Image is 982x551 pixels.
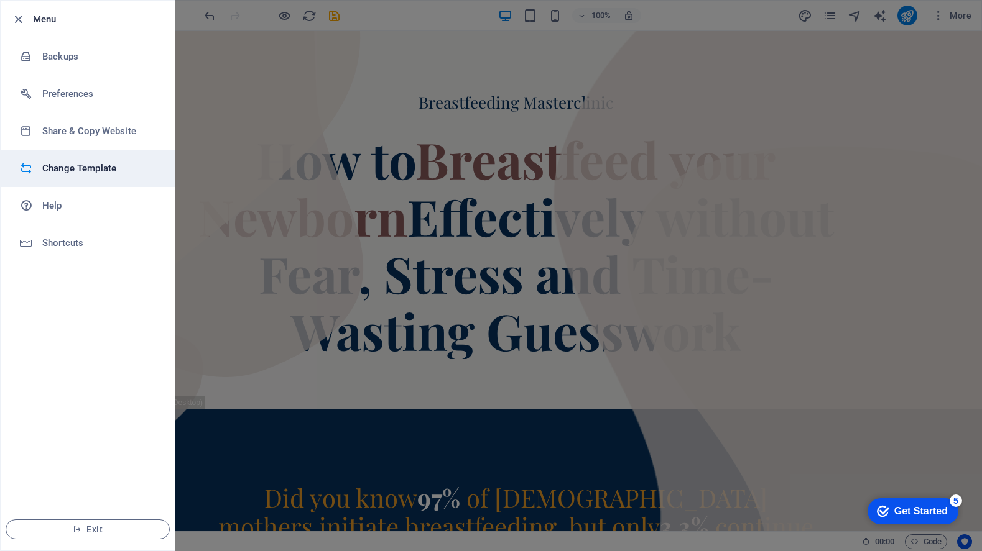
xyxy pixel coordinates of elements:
a: Help [1,187,175,224]
h6: Preferences [42,86,157,101]
div: Get Started 5 items remaining, 0% complete [10,6,101,32]
span: Exit [16,524,159,534]
h6: Share & Copy Website [42,124,157,139]
h6: Backups [42,49,157,64]
h6: Help [42,198,157,213]
button: Exit [6,519,170,539]
div: 5 [92,2,104,15]
h6: Change Template [42,161,157,176]
h6: Menu [33,12,165,27]
h6: Shortcuts [42,235,157,250]
div: Get Started [37,14,90,25]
